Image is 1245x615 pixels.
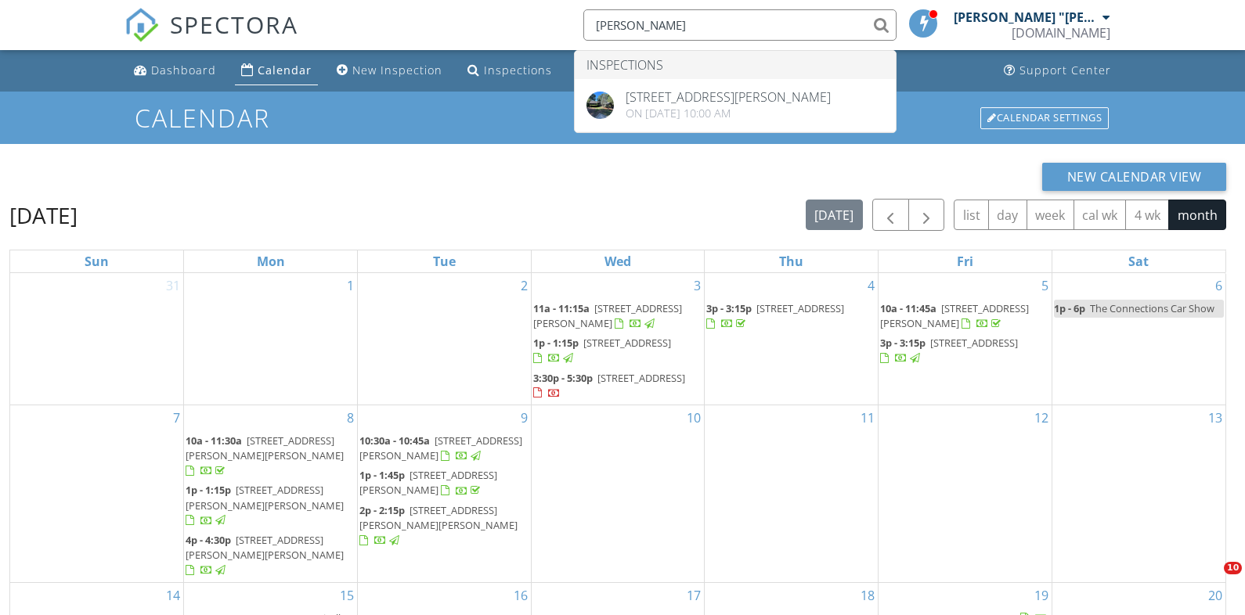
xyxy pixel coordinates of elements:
[1042,163,1227,191] button: New Calendar View
[954,250,976,272] a: Friday
[1012,25,1110,41] div: GeorgiaHomePros.com
[163,583,183,608] a: Go to September 14, 2025
[575,51,896,79] li: Inspections
[1125,200,1169,230] button: 4 wk
[954,200,989,230] button: list
[135,104,1110,131] h1: Calendar
[518,273,531,298] a: Go to September 2, 2025
[186,531,355,581] a: 4p - 4:30p [STREET_ADDRESS][PERSON_NAME][PERSON_NAME]
[359,468,497,497] a: 1p - 1:45p [STREET_ADDRESS][PERSON_NAME]
[186,432,355,481] a: 10a - 11:30a [STREET_ADDRESS][PERSON_NAME][PERSON_NAME]
[1090,301,1214,315] span: The Connections Car Show
[1054,301,1085,315] span: 1p - 6p
[980,107,1109,129] div: Calendar Settings
[128,56,222,85] a: Dashboard
[756,301,844,315] span: [STREET_ADDRESS]
[691,273,704,298] a: Go to September 3, 2025
[359,466,529,500] a: 1p - 1:45p [STREET_ADDRESS][PERSON_NAME]
[1038,273,1052,298] a: Go to September 5, 2025
[359,503,518,532] span: [STREET_ADDRESS][PERSON_NAME][PERSON_NAME]
[533,369,703,403] a: 3:30p - 5:30p [STREET_ADDRESS]
[186,483,231,497] span: 1p - 1:15p
[151,63,216,77] div: Dashboard
[235,56,318,85] a: Calendar
[880,336,926,350] span: 3p - 3:15p
[583,336,671,350] span: [STREET_ADDRESS]
[344,405,357,430] a: Go to September 8, 2025
[1031,405,1052,430] a: Go to September 12, 2025
[857,583,878,608] a: Go to September 18, 2025
[533,371,593,385] span: 3:30p - 5:30p
[597,371,685,385] span: [STREET_ADDRESS]
[880,301,936,315] span: 10a - 11:45a
[706,301,752,315] span: 3p - 3:15p
[533,334,703,368] a: 1p - 1:15p [STREET_ADDRESS]
[930,336,1018,350] span: [STREET_ADDRESS]
[880,334,1050,368] a: 3p - 3:15p [STREET_ADDRESS]
[1212,273,1225,298] a: Go to September 6, 2025
[359,502,529,551] a: 2p - 2:15p [STREET_ADDRESS][PERSON_NAME][PERSON_NAME]
[10,273,184,405] td: Go to August 31, 2025
[776,250,807,272] a: Thursday
[1052,273,1225,405] td: Go to September 6, 2025
[254,250,288,272] a: Monday
[518,405,531,430] a: Go to September 9, 2025
[186,483,344,527] a: 1p - 1:15p [STREET_ADDRESS][PERSON_NAME][PERSON_NAME]
[571,56,654,85] a: Contacts
[864,273,878,298] a: Go to September 4, 2025
[1019,63,1111,77] div: Support Center
[10,405,184,582] td: Go to September 7, 2025
[352,63,442,77] div: New Inspection
[706,300,876,333] a: 3p - 3:15p [STREET_ADDRESS]
[954,9,1099,25] div: [PERSON_NAME] "[PERSON_NAME]" [PERSON_NAME]
[706,301,844,330] a: 3p - 3:15p [STREET_ADDRESS]
[186,533,231,547] span: 4p - 4:30p
[330,56,449,85] a: New Inspection
[626,91,831,103] div: [STREET_ADDRESS][PERSON_NAME]
[9,200,78,231] h2: [DATE]
[359,432,529,466] a: 10:30a - 10:45a [STREET_ADDRESS][PERSON_NAME]
[186,483,344,512] span: [STREET_ADDRESS][PERSON_NAME][PERSON_NAME]
[1205,405,1225,430] a: Go to September 13, 2025
[533,336,579,350] span: 1p - 1:15p
[430,250,459,272] a: Tuesday
[626,107,831,120] div: On [DATE] 10:00 am
[880,301,1029,330] a: 10a - 11:45a [STREET_ADDRESS][PERSON_NAME]
[531,273,705,405] td: Go to September 3, 2025
[533,301,590,315] span: 11a - 11:15a
[359,468,497,497] span: [STREET_ADDRESS][PERSON_NAME]
[1224,562,1242,574] span: 10
[186,433,344,477] a: 10a - 11:30a [STREET_ADDRESS][PERSON_NAME][PERSON_NAME]
[879,273,1052,405] td: Go to September 5, 2025
[186,433,344,462] span: [STREET_ADDRESS][PERSON_NAME][PERSON_NAME]
[806,200,863,230] button: [DATE]
[533,371,685,400] a: 3:30p - 5:30p [STREET_ADDRESS]
[684,405,704,430] a: Go to September 10, 2025
[1031,583,1052,608] a: Go to September 19, 2025
[359,503,518,547] a: 2p - 2:15p [STREET_ADDRESS][PERSON_NAME][PERSON_NAME]
[337,583,357,608] a: Go to September 15, 2025
[1125,250,1152,272] a: Saturday
[186,433,242,448] span: 10a - 11:30a
[586,92,614,119] img: cover.jpg
[879,405,1052,582] td: Go to September 12, 2025
[533,336,671,365] a: 1p - 1:15p [STREET_ADDRESS]
[359,433,522,462] span: [STREET_ADDRESS][PERSON_NAME]
[1074,200,1127,230] button: cal wk
[359,433,430,448] span: 10:30a - 10:45a
[988,200,1027,230] button: day
[872,199,909,231] button: Previous month
[81,250,112,272] a: Sunday
[684,583,704,608] a: Go to September 17, 2025
[705,405,879,582] td: Go to September 11, 2025
[1192,562,1229,599] iframe: Intercom live chat
[533,300,703,333] a: 11a - 11:15a [STREET_ADDRESS][PERSON_NAME]
[357,405,531,582] td: Go to September 9, 2025
[1027,200,1074,230] button: week
[998,56,1117,85] a: Support Center
[1052,405,1225,582] td: Go to September 13, 2025
[170,8,298,41] span: SPECTORA
[186,533,344,577] a: 4p - 4:30p [STREET_ADDRESS][PERSON_NAME][PERSON_NAME]
[533,301,682,330] span: [STREET_ADDRESS][PERSON_NAME]
[258,63,312,77] div: Calendar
